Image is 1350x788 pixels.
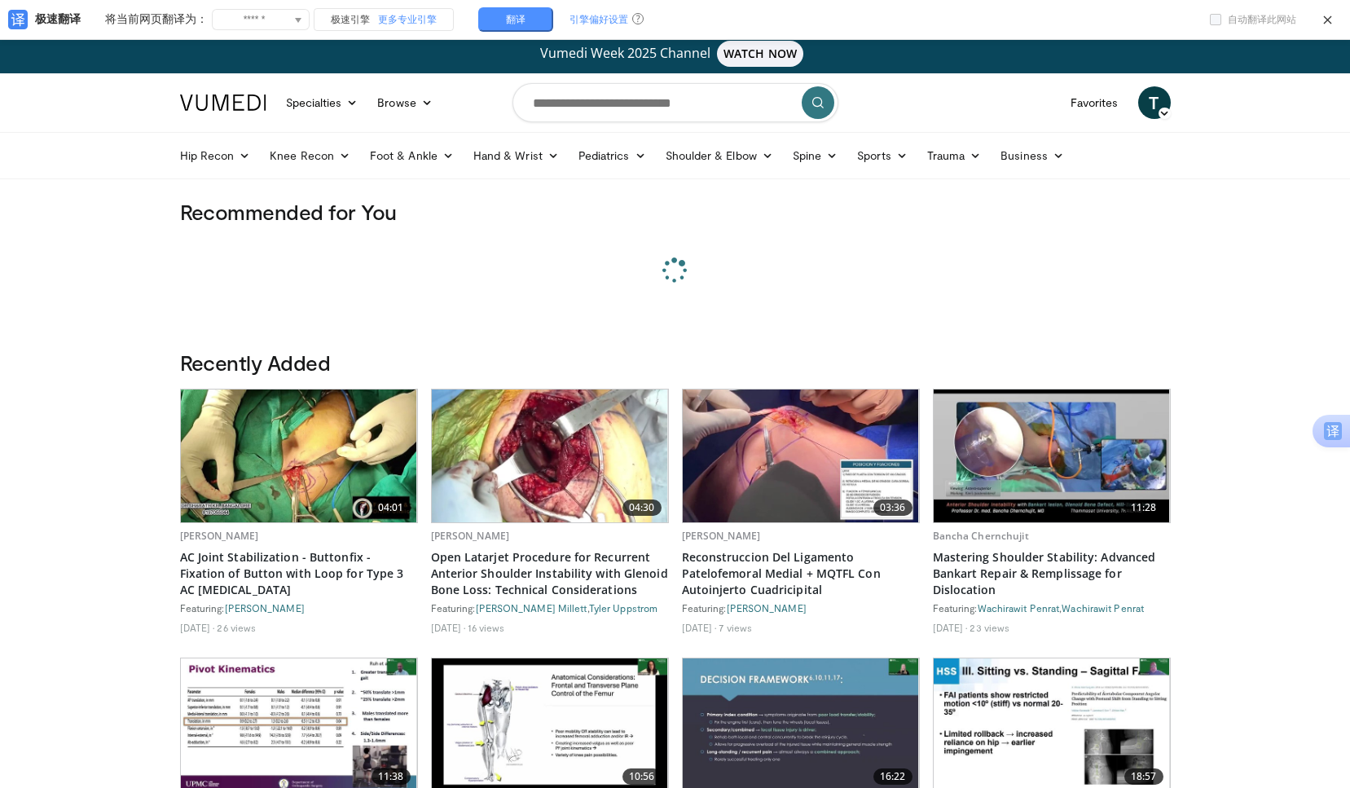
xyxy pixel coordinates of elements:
[180,621,215,634] li: [DATE]
[276,86,368,119] a: Specialties
[873,768,912,785] span: 16:22
[719,621,752,634] li: 7 views
[569,139,656,172] a: Pediatrics
[1062,602,1144,614] a: Wachirawit Penrat
[431,549,669,598] a: Open Latarjet Procedure for Recurrent Anterior Shoulder Instability with Glenoid Bone Loss: Techn...
[367,86,442,119] a: Browse
[468,621,504,634] li: 16 views
[978,602,1060,614] a: Wachirawit Penrat
[622,768,662,785] span: 10:56
[1138,86,1171,119] a: T
[225,602,305,614] a: [PERSON_NAME]
[682,529,761,543] a: [PERSON_NAME]
[217,621,256,634] li: 26 views
[683,390,919,522] img: 48f6f21f-43ea-44b1-a4e1-5668875d038e.620x360_q85_upscale.jpg
[372,768,411,785] span: 11:38
[717,41,803,67] span: WATCH NOW
[847,139,917,172] a: Sports
[181,390,417,522] a: 04:01
[476,602,587,614] a: [PERSON_NAME] Millett
[180,529,259,543] a: [PERSON_NAME]
[372,500,411,516] span: 04:01
[933,549,1171,598] a: Mastering Shoulder Stability: Advanced Bankart Repair & Remplissage for Dislocation
[933,621,968,634] li: [DATE]
[180,350,1171,376] h3: Recently Added
[917,139,992,172] a: Trauma
[622,500,662,516] span: 04:30
[260,139,360,172] a: Knee Recon
[656,139,783,172] a: Shoulder & Elbow
[432,390,668,522] img: 2b2da37e-a9b6-423e-b87e-b89ec568d167.620x360_q85_upscale.jpg
[682,601,920,614] div: Featuring:
[182,41,1168,67] a: Vumedi Week 2025 ChannelWATCH NOW
[180,601,418,614] div: Featuring:
[431,621,466,634] li: [DATE]
[933,529,1029,543] a: Bancha Chernchujit
[180,549,418,598] a: AC Joint Stabilization - Buttonfix - Fixation of Button with Loop for Type 3 AC [MEDICAL_DATA]
[589,602,657,614] a: Tyler Uppstrom
[180,95,266,111] img: VuMedi Logo
[683,390,919,522] a: 03:36
[360,139,464,172] a: Foot & Ankle
[180,199,1171,225] h3: Recommended for You
[873,500,912,516] span: 03:36
[682,621,717,634] li: [DATE]
[170,139,261,172] a: Hip Recon
[991,139,1074,172] a: Business
[512,83,838,122] input: Search topics, interventions
[783,139,847,172] a: Spine
[682,549,920,598] a: Reconstruccion Del Ligamento Patelofemoral Medial + MQTFL Con Autoinjerto Cuadricipital
[432,390,668,522] a: 04:30
[970,621,1009,634] li: 23 views
[934,390,1170,522] img: 12bfd8a1-61c9-4857-9f26-c8a25e8997c8.620x360_q85_upscale.jpg
[933,601,1171,614] div: Featuring: ,
[727,602,807,614] a: [PERSON_NAME]
[431,529,510,543] a: [PERSON_NAME]
[464,139,569,172] a: Hand & Wrist
[1124,768,1163,785] span: 18:57
[934,390,1170,522] a: 11:28
[431,601,669,614] div: Featuring: ,
[1061,86,1128,119] a: Favorites
[1124,500,1163,516] span: 11:28
[181,390,417,522] img: c2f644dc-a967-485d-903d-283ce6bc3929.620x360_q85_upscale.jpg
